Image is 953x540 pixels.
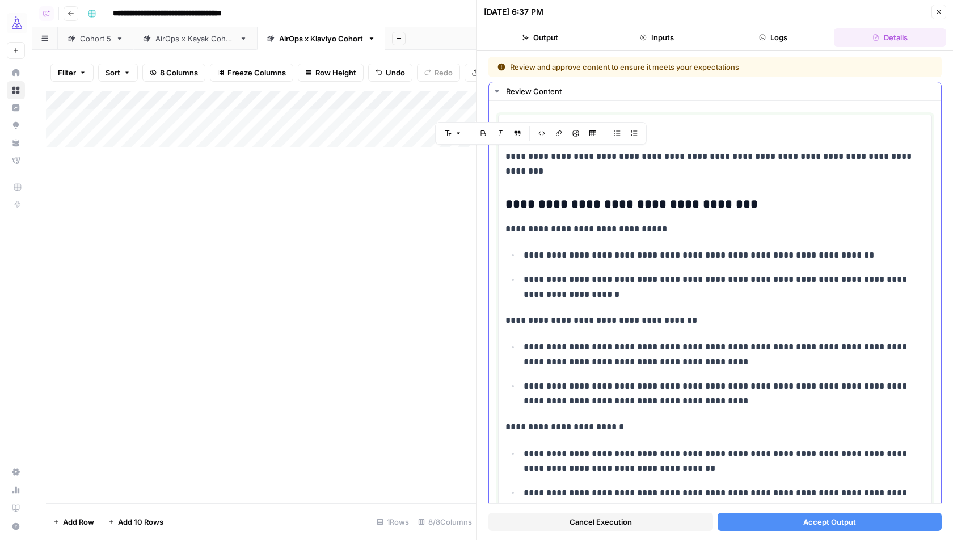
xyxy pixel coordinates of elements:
[484,28,596,47] button: Output
[298,64,364,82] button: Row Height
[106,67,120,78] span: Sort
[160,67,198,78] span: 8 Columns
[279,33,363,44] div: AirOps x Klaviyo Cohort
[414,513,476,531] div: 8/8 Columns
[63,516,94,528] span: Add Row
[435,67,453,78] span: Redo
[7,81,25,99] a: Browse
[7,13,27,33] img: AirOps Growth Logo
[257,27,385,50] a: AirOps x Klaviyo Cohort
[46,513,101,531] button: Add Row
[142,64,205,82] button: 8 Columns
[488,513,713,531] button: Cancel Execution
[506,86,934,97] div: Review Content
[7,134,25,152] a: Your Data
[101,513,170,531] button: Add 10 Rows
[417,64,460,82] button: Redo
[489,82,941,100] button: Review Content
[368,64,412,82] button: Undo
[58,27,133,50] a: Cohort 5
[58,67,76,78] span: Filter
[210,64,293,82] button: Freeze Columns
[118,516,163,528] span: Add 10 Rows
[7,481,25,499] a: Usage
[834,28,946,47] button: Details
[803,516,856,528] span: Accept Output
[386,67,405,78] span: Undo
[50,64,94,82] button: Filter
[601,28,713,47] button: Inputs
[315,67,356,78] span: Row Height
[133,27,257,50] a: AirOps x Kayak Cohort
[7,463,25,481] a: Settings
[7,116,25,134] a: Opportunities
[570,516,632,528] span: Cancel Execution
[227,67,286,78] span: Freeze Columns
[7,64,25,82] a: Home
[372,513,414,531] div: 1 Rows
[7,517,25,535] button: Help + Support
[497,61,836,73] div: Review and approve content to ensure it meets your expectations
[98,64,138,82] button: Sort
[80,33,111,44] div: Cohort 5
[7,499,25,517] a: Learning Hub
[718,28,830,47] button: Logs
[7,151,25,170] a: Flightpath
[484,6,543,18] div: [DATE] 6:37 PM
[7,99,25,117] a: Insights
[155,33,235,44] div: AirOps x Kayak Cohort
[718,513,942,531] button: Accept Output
[7,9,25,37] button: Workspace: AirOps Growth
